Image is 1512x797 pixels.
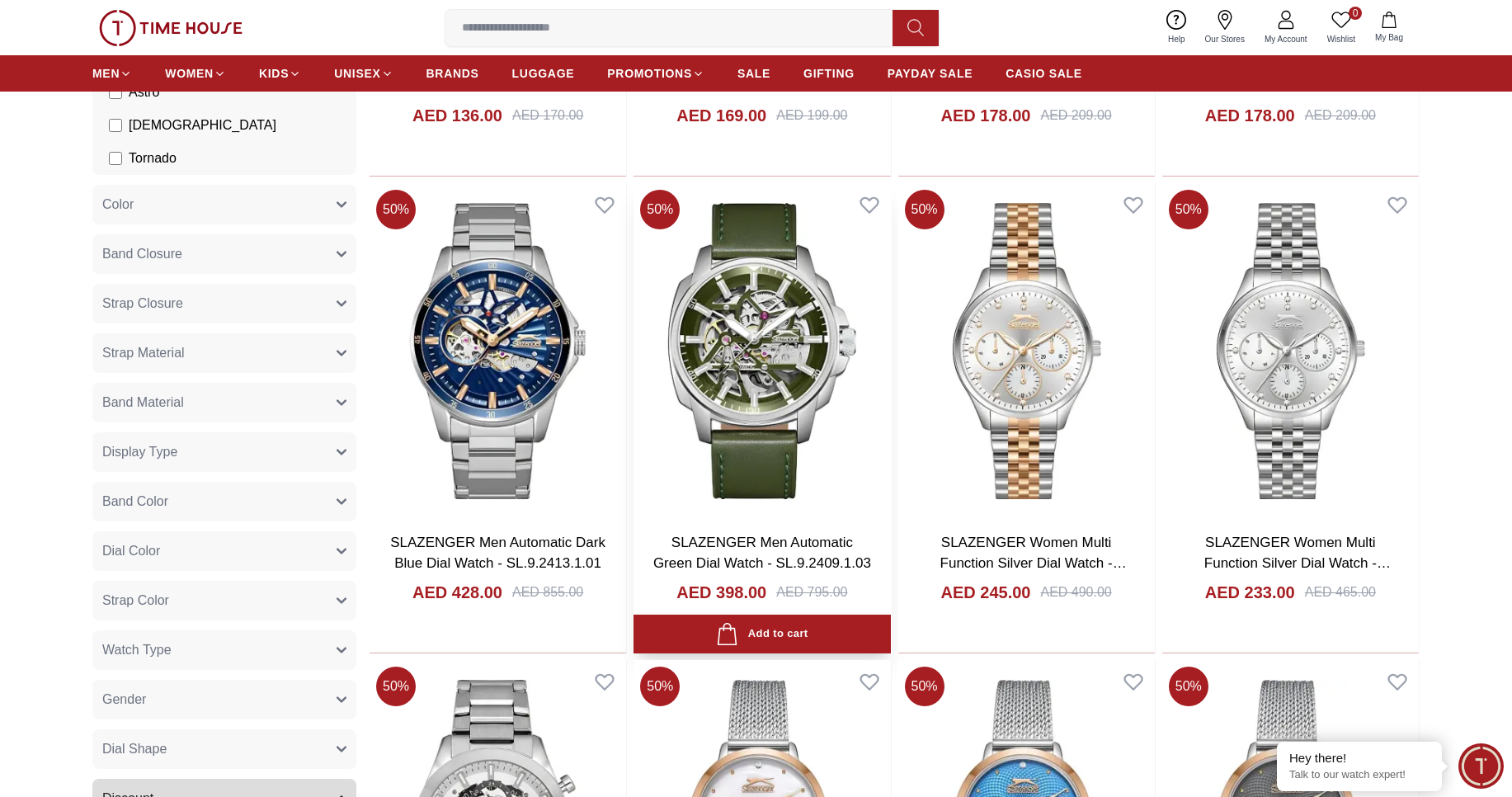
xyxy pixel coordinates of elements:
[803,65,855,82] span: GIFTING
[640,190,680,229] span: 50 %
[334,65,380,82] span: UNISEX
[259,65,289,82] span: KIDS
[512,582,583,602] div: AED 855.00
[426,59,479,88] a: BRANDS
[376,190,416,229] span: 50 %
[1305,106,1376,125] div: AED 209.00
[102,690,146,710] span: Gender
[109,86,122,99] input: Astro
[92,729,356,769] button: Dial Shape
[1317,7,1365,49] a: 0Wishlist
[109,152,122,165] input: Tornado
[1006,59,1082,88] a: CASIO SALE
[607,65,692,82] span: PROMOTIONS
[1162,183,1419,519] img: SLAZENGER Women Multi Function Silver Dial Watch - SL.9.2404.4.01
[92,59,132,88] a: MEN
[1289,768,1430,782] p: Talk to our watch expert!
[888,65,973,82] span: PAYDAY SALE
[334,59,393,88] a: UNISEX
[92,234,356,274] button: Band Closure
[1169,667,1208,706] span: 50 %
[940,535,1127,592] a: SLAZENGER Women Multi Function Silver Dial Watch - SL.9.2404.4.02
[941,104,1031,127] h4: AED 178.00
[1158,7,1195,49] a: Help
[129,149,177,168] span: Tornado
[102,492,168,512] span: Band Color
[92,630,356,670] button: Watch Type
[102,442,177,462] span: Display Type
[1205,581,1295,604] h4: AED 233.00
[1199,33,1251,45] span: Our Stores
[1161,33,1192,45] span: Help
[1040,106,1111,125] div: AED 209.00
[426,65,479,82] span: BRANDS
[941,581,1031,604] h4: AED 245.00
[102,739,167,759] span: Dial Shape
[92,284,356,323] button: Strap Closure
[737,59,770,88] a: SALE
[1205,104,1295,127] h4: AED 178.00
[512,65,575,82] span: LUGGAGE
[1204,535,1391,592] a: SLAZENGER Women Multi Function Silver Dial Watch - SL.9.2404.4.01
[99,10,243,46] img: ...
[1458,743,1504,789] div: Chat Widget
[1195,7,1255,49] a: Our Stores
[92,531,356,571] button: Dial Color
[102,591,169,611] span: Strap Color
[1368,31,1410,44] span: My Bag
[1258,33,1314,45] span: My Account
[129,83,159,102] span: Astro
[102,541,160,561] span: Dial Color
[640,667,680,706] span: 50 %
[102,343,185,363] span: Strap Material
[376,667,416,706] span: 50 %
[1365,8,1413,47] button: My Bag
[102,195,134,215] span: Color
[676,581,766,604] h4: AED 398.00
[92,333,356,373] button: Strap Material
[888,59,973,88] a: PAYDAY SALE
[1349,7,1362,20] span: 0
[1321,33,1362,45] span: Wishlist
[102,294,183,314] span: Strap Closure
[259,59,301,88] a: KIDS
[634,615,890,653] button: Add to cart
[776,106,847,125] div: AED 199.00
[390,535,605,572] a: SLAZENGER Men Automatic Dark Blue Dial Watch - SL.9.2413.1.01
[412,104,502,127] h4: AED 136.00
[905,190,944,229] span: 50 %
[776,582,847,602] div: AED 795.00
[1040,582,1111,602] div: AED 490.00
[92,581,356,620] button: Strap Color
[653,535,871,572] a: SLAZENGER Men Automatic Green Dial Watch - SL.9.2409.1.03
[512,59,575,88] a: LUGGAGE
[1305,582,1376,602] div: AED 465.00
[165,65,214,82] span: WOMEN
[1169,190,1208,229] span: 50 %
[512,106,583,125] div: AED 170.00
[1006,65,1082,82] span: CASIO SALE
[1289,750,1430,766] div: Hey there!
[92,65,120,82] span: MEN
[102,640,172,660] span: Watch Type
[898,183,1155,519] img: SLAZENGER Women Multi Function Silver Dial Watch - SL.9.2404.4.02
[716,623,808,645] div: Add to cart
[102,393,184,413] span: Band Material
[737,65,770,82] span: SALE
[129,116,276,135] span: [DEMOGRAPHIC_DATA]
[92,383,356,422] button: Band Material
[634,183,890,519] a: SLAZENGER Men Automatic Green Dial Watch - SL.9.2409.1.03
[109,119,122,132] input: [DEMOGRAPHIC_DATA]
[803,59,855,88] a: GIFTING
[165,59,226,88] a: WOMEN
[412,581,502,604] h4: AED 428.00
[676,104,766,127] h4: AED 169.00
[905,667,944,706] span: 50 %
[92,432,356,472] button: Display Type
[92,680,356,719] button: Gender
[607,59,704,88] a: PROMOTIONS
[370,183,626,519] img: SLAZENGER Men Automatic Dark Blue Dial Watch - SL.9.2413.1.01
